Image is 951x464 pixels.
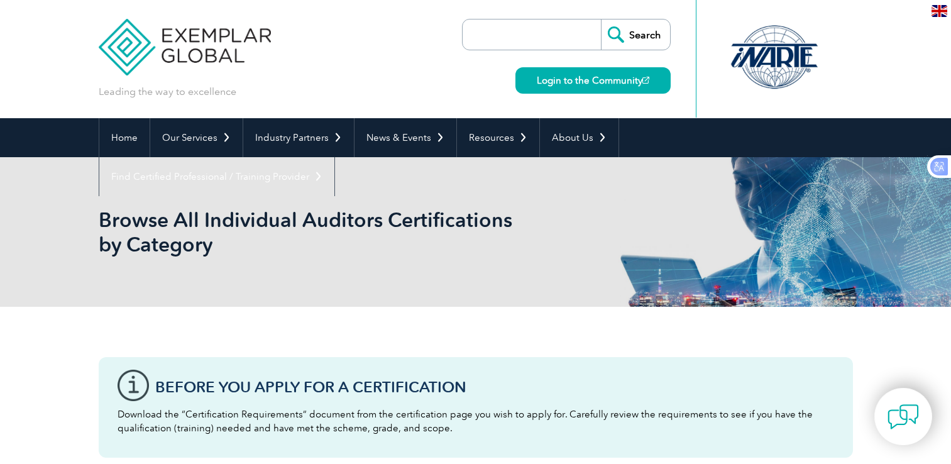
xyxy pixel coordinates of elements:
a: Find Certified Professional / Training Provider [99,157,334,196]
a: About Us [540,118,618,157]
p: Leading the way to excellence [99,85,236,99]
img: contact-chat.png [888,401,919,433]
a: Our Services [150,118,243,157]
input: Search [601,19,670,50]
a: Industry Partners [243,118,354,157]
a: Resources [457,118,539,157]
img: en [932,5,947,17]
p: Download the “Certification Requirements” document from the certification page you wish to apply ... [118,407,834,435]
a: Home [99,118,150,157]
h3: Before You Apply For a Certification [155,379,834,395]
h1: Browse All Individual Auditors Certifications by Category [99,207,581,257]
a: Login to the Community [515,67,671,94]
a: News & Events [355,118,456,157]
img: open_square.png [642,77,649,84]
